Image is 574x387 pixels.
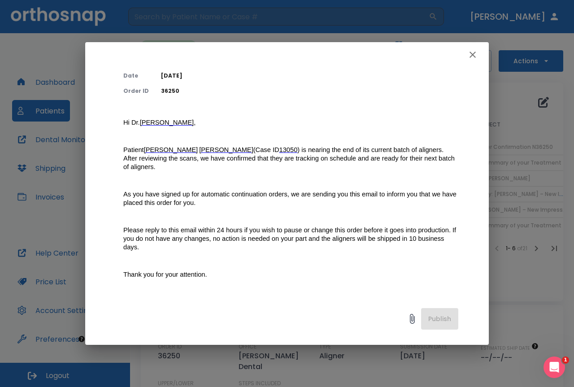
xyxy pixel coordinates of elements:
a: 13050 [279,146,298,154]
a: [PERSON_NAME] [144,146,198,154]
span: 13050 [279,146,298,153]
span: ) is nearing the end of its current batch of aligners. After reviewing the scans, we have confirm... [123,146,457,170]
p: Date [123,72,150,80]
span: (Case ID [253,146,279,153]
span: Thank you for your attention. [123,271,207,278]
p: Order ID [123,87,150,95]
iframe: Intercom live chat [544,357,565,378]
span: Please reply to this email within 24 hours if you wish to pause or change this order before it go... [123,226,458,251]
p: 36250 [161,87,458,95]
span: Patient [123,146,144,153]
a: [PERSON_NAME] [140,119,194,126]
span: As you have signed up for automatic continuation orders, we are sending you this email to inform ... [123,191,458,206]
p: [DATE] [161,72,458,80]
span: [PERSON_NAME] [199,146,253,153]
span: 1 [562,357,569,364]
span: , [194,119,196,126]
span: Hi Dr. [123,119,140,126]
span: [PERSON_NAME] [144,146,198,153]
a: [PERSON_NAME] [199,146,253,154]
